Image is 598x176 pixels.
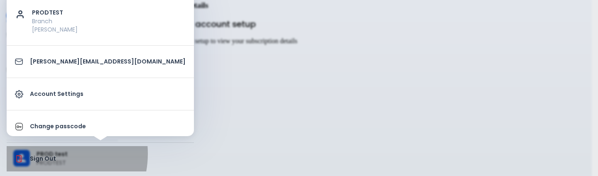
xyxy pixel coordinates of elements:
p: Account Settings [30,90,186,98]
p: Branch [32,17,186,25]
p: PRODTEST [32,8,186,17]
p: [PERSON_NAME] [32,25,186,34]
p: [PERSON_NAME][EMAIL_ADDRESS][DOMAIN_NAME] [30,57,186,66]
p: Change passcode [30,122,186,131]
p: Sign Out [30,154,186,163]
